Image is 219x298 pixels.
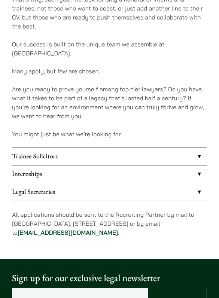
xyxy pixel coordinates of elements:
[18,229,118,237] a: [EMAIL_ADDRESS][DOMAIN_NAME]
[12,272,207,286] p: Sign up for our exclusive legal newsletter
[12,85,207,121] p: Are you ready to prove yourself among top-tier lawyers? Do you have what it takes to be part of a...
[12,210,207,237] p: All applications should be sent to the Recruiting Partner by mail to [GEOGRAPHIC_DATA], [STREET_A...
[12,67,207,76] p: Many apply, but few are chosen.
[12,183,207,201] a: Legal Secretaries
[12,40,207,58] p: Our success is built on the unique team we assemble at [GEOGRAPHIC_DATA].
[12,148,207,165] a: Trainee Solicitors
[12,130,207,139] p: You might just be what we’re looking for.
[12,166,207,183] a: Internships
